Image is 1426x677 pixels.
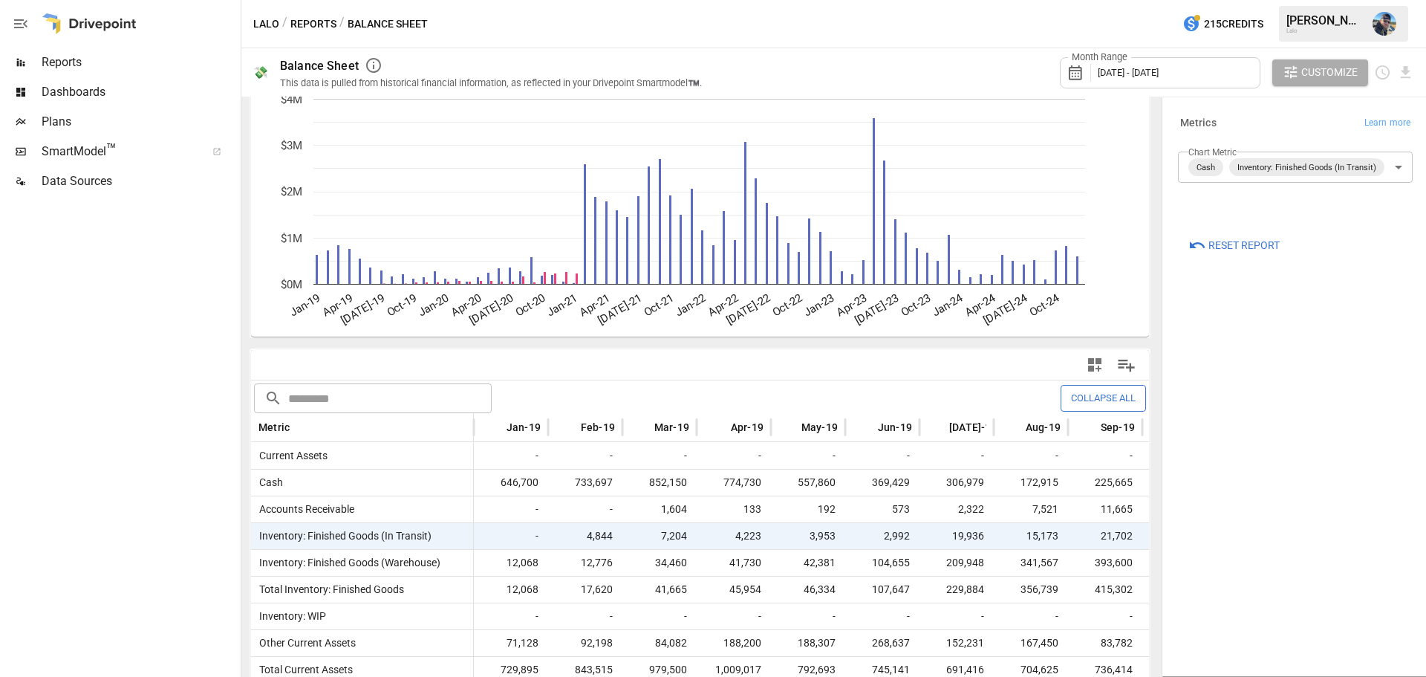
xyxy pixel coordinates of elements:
div: Balance Sheet [280,59,359,73]
span: 45,954 [704,577,764,603]
span: 268,637 [853,630,912,656]
span: 188,307 [778,630,838,656]
span: - [1001,443,1061,469]
div: William Winsa [1373,12,1396,36]
span: 104,655 [853,550,912,576]
span: May-19 [801,420,838,435]
span: 215 Credits [1204,15,1263,33]
button: Reports [290,15,336,33]
span: 172,915 [1001,470,1061,496]
text: Apr-21 [577,291,611,319]
text: Oct-21 [642,291,676,319]
button: Lalo [253,15,279,33]
span: Reset Report [1208,236,1280,255]
text: Jan-21 [544,291,579,320]
span: - [1075,443,1135,469]
text: [DATE]-22 [724,291,772,327]
span: 4,844 [556,523,615,549]
text: $3M [281,139,302,152]
span: 2,322 [927,496,986,522]
span: ™ [106,140,117,159]
span: 3,953 [778,523,838,549]
span: 92,198 [556,630,615,656]
span: 4,223 [704,523,764,549]
text: Jan-24 [930,291,966,319]
span: 188,200 [704,630,764,656]
span: 415,302 [1075,577,1135,603]
span: Inventory: Finished Goods (In Transit) [1231,159,1382,176]
button: Download report [1397,64,1414,81]
text: $4M [281,93,302,106]
span: - [704,603,764,629]
button: Manage Columns [1110,349,1143,382]
span: Mar-19 [654,420,689,435]
span: - [481,496,541,522]
div: / [282,15,287,33]
span: 15,173 [1001,523,1061,549]
span: - [556,496,615,522]
span: 12,068 [481,550,541,576]
span: - [556,443,615,469]
span: 11,665 [1075,496,1135,522]
span: Current Assets [253,443,328,469]
span: Learn more [1364,116,1410,131]
span: - [1075,603,1135,629]
span: 41,730 [704,550,764,576]
span: 83,782 [1075,630,1135,656]
span: - [630,443,689,469]
text: [DATE]-23 [853,291,901,327]
svg: A chart. [251,69,1138,337]
button: Sort [1078,417,1099,438]
span: Inventory: WIP [253,603,326,629]
button: Sort [484,417,505,438]
text: [DATE]-21 [596,291,644,327]
text: [DATE]-20 [467,291,515,327]
text: Jan-20 [416,291,451,320]
span: 356,739 [1001,577,1061,603]
span: 646,700 [481,470,541,496]
span: - [853,443,912,469]
span: 42,381 [778,550,838,576]
text: $2M [281,185,302,198]
span: [DATE]-19 [949,420,997,435]
span: 209,948 [927,550,986,576]
span: SmartModel [42,143,196,161]
span: - [630,603,689,629]
span: 71,128 [481,630,541,656]
span: 192 [778,496,838,522]
span: Jun-19 [878,420,912,435]
button: Sort [927,417,948,438]
span: - [927,603,986,629]
span: Customize [1301,63,1358,82]
text: Jan-19 [287,291,322,320]
label: Chart Metric [1188,146,1237,158]
span: 369,429 [853,470,912,496]
button: Sort [856,417,876,438]
span: 133 [704,496,764,522]
span: Data Sources [42,172,238,190]
text: Oct-24 [1027,291,1062,319]
span: Cash [1191,159,1221,176]
text: Apr-24 [963,291,997,319]
span: 167,450 [1001,630,1061,656]
text: Apr-23 [834,291,868,319]
button: Sort [559,417,579,438]
span: 12,068 [481,577,541,603]
span: - [704,443,764,469]
span: - [778,443,838,469]
span: Aug-19 [1026,420,1061,435]
span: Accounts Receivable [253,496,354,522]
button: Sort [632,417,653,438]
span: - [927,443,986,469]
div: / [339,15,345,33]
span: 19,936 [927,523,986,549]
span: - [853,603,912,629]
text: Oct-23 [899,291,933,319]
span: [DATE] - [DATE] [1098,67,1159,78]
span: - [481,603,541,629]
span: - [556,603,615,629]
div: 💸 [253,65,268,80]
span: 21,702 [1075,523,1135,549]
label: Month Range [1068,51,1131,64]
text: Apr-20 [449,291,483,319]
